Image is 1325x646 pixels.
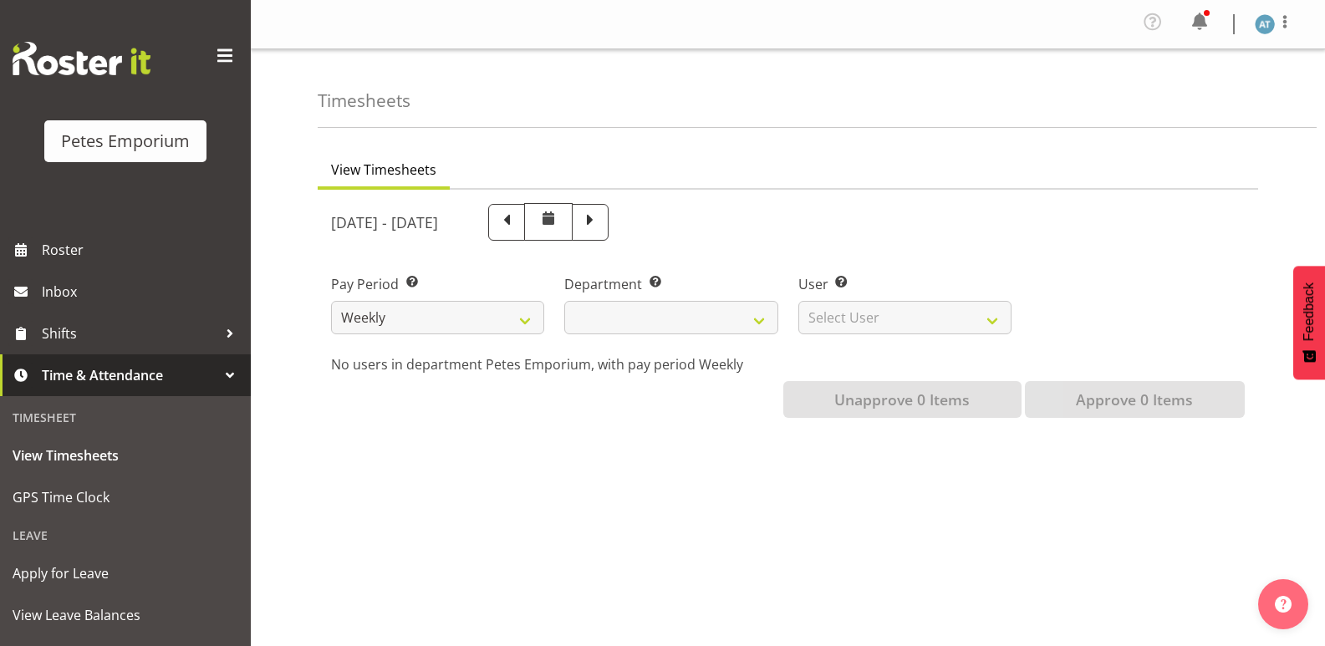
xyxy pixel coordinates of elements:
span: Feedback [1302,282,1317,341]
span: Roster [42,237,242,262]
img: help-xxl-2.png [1275,596,1292,613]
span: Approve 0 Items [1076,389,1193,410]
span: Unapprove 0 Items [834,389,970,410]
a: Apply for Leave [4,552,247,594]
span: View Timesheets [331,160,436,180]
span: Inbox [42,279,242,304]
button: Unapprove 0 Items [783,381,1022,418]
a: View Timesheets [4,435,247,476]
label: Pay Period [331,274,544,294]
span: View Leave Balances [13,603,238,628]
button: Feedback - Show survey [1293,266,1325,379]
div: Petes Emporium [61,129,190,154]
p: No users in department Petes Emporium, with pay period Weekly [331,354,1245,374]
span: Time & Attendance [42,363,217,388]
h5: [DATE] - [DATE] [331,213,438,231]
a: GPS Time Clock [4,476,247,518]
span: View Timesheets [13,443,238,468]
button: Approve 0 Items [1025,381,1245,418]
span: Apply for Leave [13,561,238,586]
img: Rosterit website logo [13,42,150,75]
a: View Leave Balances [4,594,247,636]
div: Timesheet [4,400,247,435]
label: User [798,274,1012,294]
label: Department [564,274,777,294]
img: alex-micheal-taniwha5364.jpg [1255,14,1275,34]
h4: Timesheets [318,91,410,110]
span: Shifts [42,321,217,346]
span: GPS Time Clock [13,485,238,510]
div: Leave [4,518,247,552]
